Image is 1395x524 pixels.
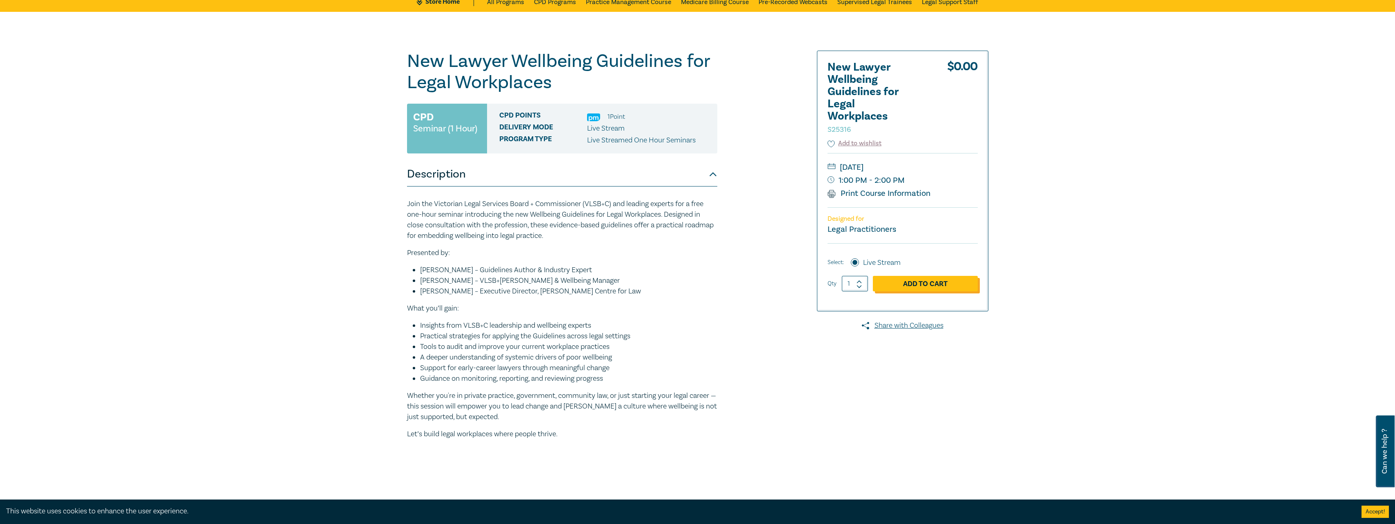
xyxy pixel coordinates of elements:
li: [PERSON_NAME] – Guidelines Author & Industry Expert [420,265,717,275]
button: Description [407,162,717,187]
label: Live Stream [863,258,901,268]
li: A deeper understanding of systemic drivers of poor wellbeing [420,352,717,363]
h2: New Lawyer Wellbeing Guidelines for Legal Workplaces [828,61,917,135]
label: Qty [828,279,837,288]
button: Add to wishlist [828,139,882,148]
a: Print Course Information [828,188,931,199]
a: Add to Cart [873,276,978,291]
span: CPD Points [499,111,587,122]
div: $ 0.00 [947,61,978,139]
img: Practice Management & Business Skills [587,113,600,121]
small: [DATE] [828,161,978,174]
span: Delivery Mode [499,123,587,134]
h3: CPD [413,110,434,124]
span: Can we help ? [1381,420,1388,482]
span: Live Stream [587,124,625,133]
p: Live Streamed One Hour Seminars [587,135,696,146]
li: Practical strategies for applying the Guidelines across legal settings [420,331,717,342]
li: Support for early-career lawyers through meaningful change [420,363,717,373]
small: Seminar (1 Hour) [413,124,477,133]
a: Share with Colleagues [817,320,988,331]
li: [PERSON_NAME] – Executive Director, [PERSON_NAME] Centre for Law [420,286,717,297]
li: Guidance on monitoring, reporting, and reviewing progress [420,373,717,384]
p: Presented by: [407,248,717,258]
p: What you’ll gain: [407,303,717,314]
span: Program type [499,135,587,146]
small: Legal Practitioners [828,224,896,235]
h1: New Lawyer Wellbeing Guidelines for Legal Workplaces [407,51,717,93]
small: 1:00 PM - 2:00 PM [828,174,978,187]
small: S25316 [828,125,851,134]
span: Select: [828,258,844,267]
li: [PERSON_NAME] – VLSB+[PERSON_NAME] & Wellbeing Manager [420,275,717,286]
div: This website uses cookies to enhance the user experience. [6,506,1349,517]
li: Tools to audit and improve your current workplace practices [420,342,717,352]
p: Join the Victorian Legal Services Board + Commissioner (VLSB+C) and leading experts for a free on... [407,199,717,241]
li: 1 Point [607,111,625,122]
p: Whether you're in private practice, government, community law, or just starting your legal career... [407,391,717,422]
p: Let’s build legal workplaces where people thrive. [407,429,717,440]
button: Accept cookies [1362,506,1389,518]
input: 1 [842,276,868,291]
li: Insights from VLSB+C leadership and wellbeing experts [420,320,717,331]
p: Designed for [828,215,978,223]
